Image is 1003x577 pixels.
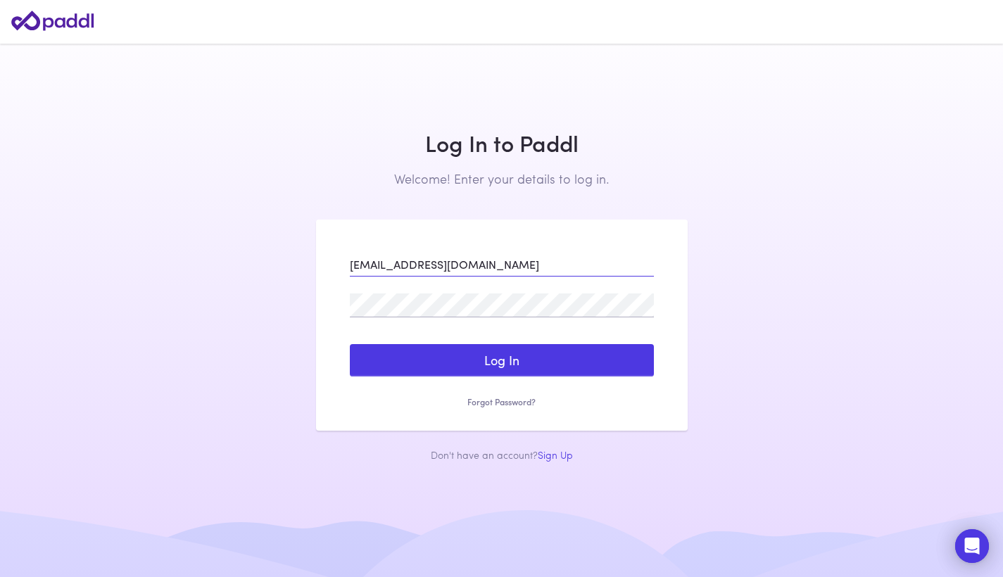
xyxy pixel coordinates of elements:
div: Don't have an account? [316,448,688,462]
button: Log In [350,344,654,376]
a: Forgot Password? [350,396,654,408]
h2: Welcome! Enter your details to log in. [316,171,688,186]
div: Open Intercom Messenger [955,529,989,563]
h1: Log In to Paddl [316,129,688,156]
input: Enter your Email [350,253,654,277]
a: Sign Up [538,448,573,462]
